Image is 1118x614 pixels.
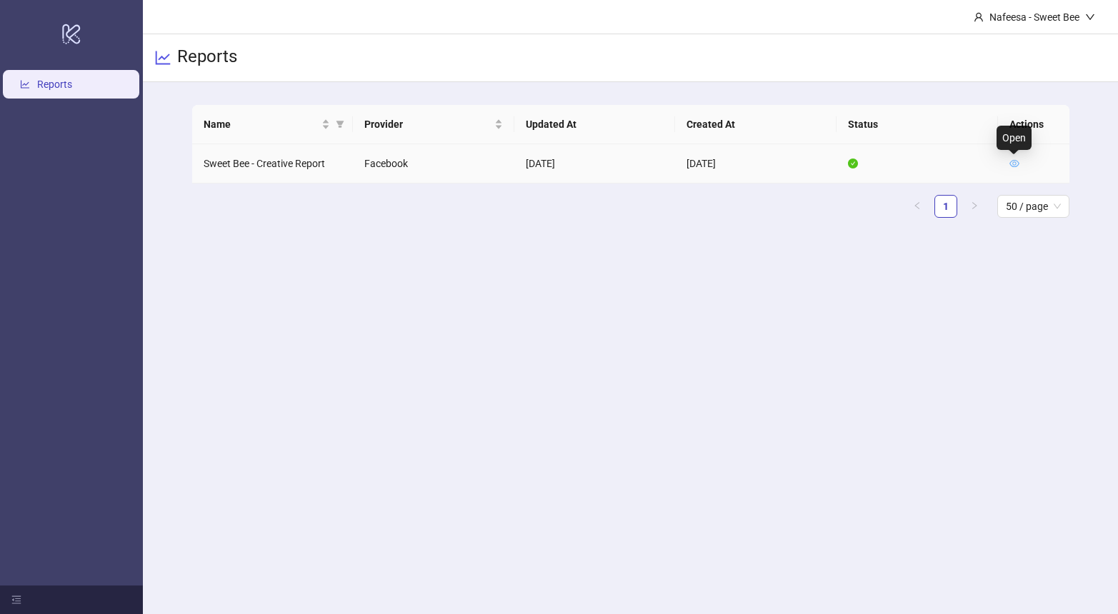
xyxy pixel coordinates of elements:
td: [DATE] [675,144,837,183]
th: Actions [998,105,1069,144]
span: user [974,12,984,22]
span: left [913,201,922,210]
span: check-circle [848,158,858,168]
button: left [906,195,929,218]
span: menu-fold [11,595,21,605]
td: Sweet Bee - Creative Report [192,144,354,183]
div: Page Size [997,195,1069,218]
span: 50 / page [1006,196,1061,217]
th: Name [192,105,354,144]
li: Previous Page [906,195,929,218]
span: filter [336,120,344,129]
span: Provider [364,116,491,132]
a: eye [1009,158,1019,169]
span: right [970,201,979,210]
span: Name [204,116,319,132]
th: Provider [353,105,514,144]
span: down [1085,12,1095,22]
li: Next Page [963,195,986,218]
td: Facebook [353,144,514,183]
th: Status [837,105,998,144]
span: filter [333,114,347,135]
span: eye [1009,158,1019,168]
h3: Reports [177,46,237,70]
a: Reports [37,79,72,91]
button: right [963,195,986,218]
div: Open [997,126,1032,150]
span: line-chart [154,49,171,66]
th: Created At [675,105,837,144]
a: 1 [935,196,957,217]
div: Nafeesa - Sweet Bee [984,9,1085,25]
li: 1 [934,195,957,218]
td: [DATE] [514,144,676,183]
th: Updated At [514,105,676,144]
